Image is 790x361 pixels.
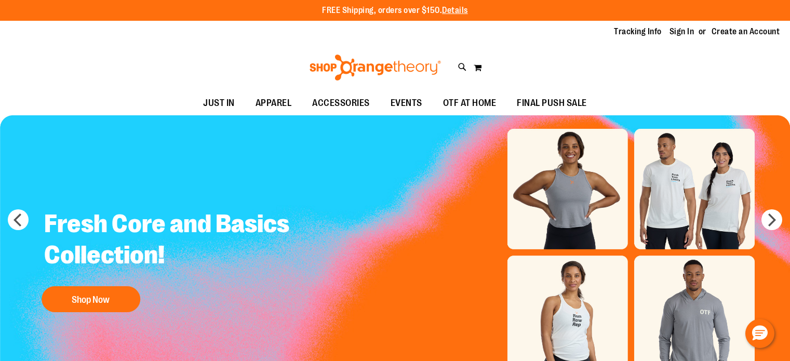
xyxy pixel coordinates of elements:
[203,91,235,115] span: JUST IN
[745,319,774,348] button: Hello, have a question? Let’s chat.
[443,91,497,115] span: OTF AT HOME
[614,26,662,37] a: Tracking Info
[256,91,292,115] span: APPAREL
[670,26,694,37] a: Sign In
[193,91,245,115] a: JUST IN
[433,91,507,115] a: OTF AT HOME
[8,209,29,230] button: prev
[517,91,587,115] span: FINAL PUSH SALE
[391,91,422,115] span: EVENTS
[42,286,140,312] button: Shop Now
[302,91,380,115] a: ACCESSORIES
[308,55,443,81] img: Shop Orangetheory
[312,91,370,115] span: ACCESSORIES
[761,209,782,230] button: next
[245,91,302,115] a: APPAREL
[712,26,780,37] a: Create an Account
[380,91,433,115] a: EVENTS
[506,91,597,115] a: FINAL PUSH SALE
[322,5,468,17] p: FREE Shipping, orders over $150.
[36,200,313,281] h2: Fresh Core and Basics Collection!
[442,6,468,15] a: Details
